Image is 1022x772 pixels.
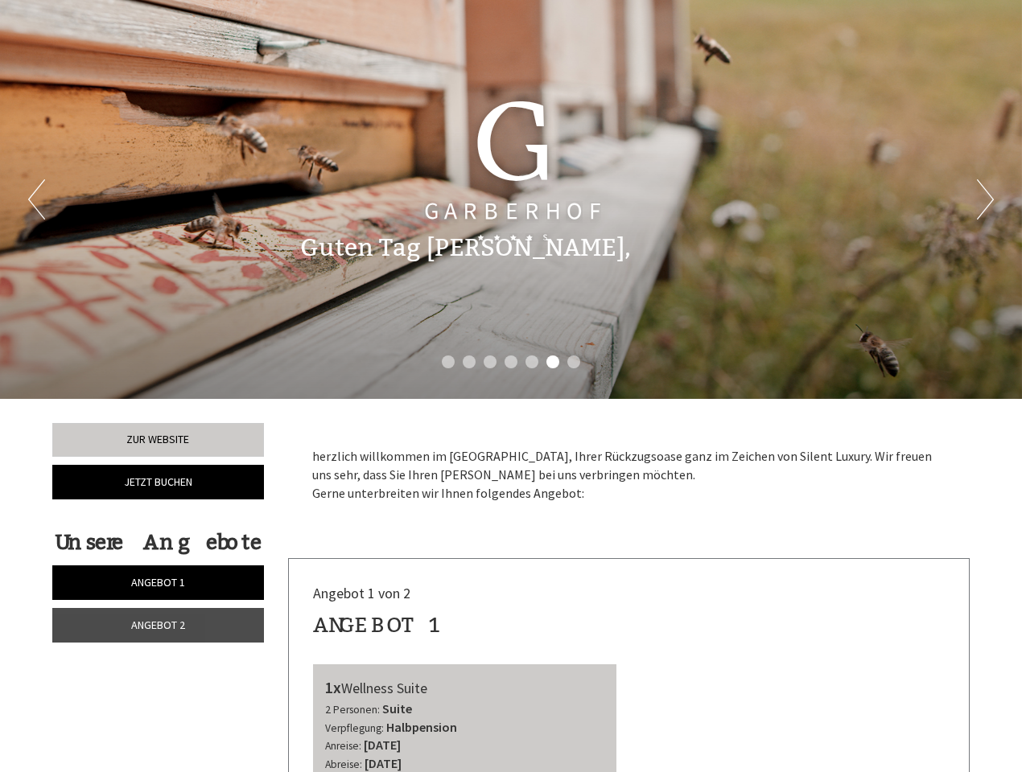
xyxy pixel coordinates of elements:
[313,610,443,640] div: Angebot 1
[52,465,264,499] a: Jetzt buchen
[300,235,631,261] h1: Guten Tag [PERSON_NAME],
[325,676,605,700] div: Wellness Suite
[382,700,412,717] b: Suite
[52,423,264,457] a: Zur Website
[312,447,946,503] p: herzlich willkommen im [GEOGRAPHIC_DATA], Ihrer Rückzugsoase ganz im Zeichen von Silent Luxury. W...
[325,703,380,717] small: 2 Personen:
[325,677,341,697] b: 1x
[325,758,362,771] small: Abreise:
[131,618,185,632] span: Angebot 2
[325,739,361,753] small: Anreise:
[313,584,410,602] span: Angebot 1 von 2
[131,575,185,589] span: Angebot 1
[28,179,45,220] button: Previous
[977,179,994,220] button: Next
[325,721,384,735] small: Verpflegung:
[364,737,401,753] b: [DATE]
[386,719,457,735] b: Halbpension
[52,528,264,557] div: Unsere Angebote
[365,755,402,771] b: [DATE]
